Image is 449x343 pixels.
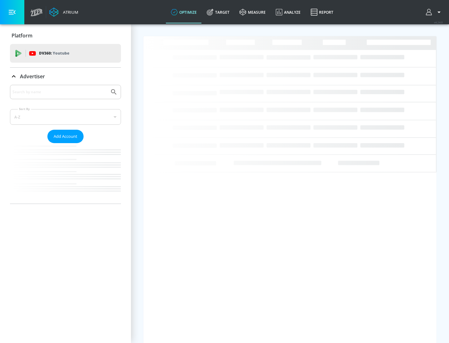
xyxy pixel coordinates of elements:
span: Add Account [54,133,77,140]
div: Atrium [60,9,78,15]
div: Advertiser [10,68,121,85]
button: Add Account [47,130,84,143]
div: Platform [10,27,121,44]
p: Youtube [53,50,69,56]
a: optimize [166,1,202,23]
label: Sort By [18,107,31,111]
p: Platform [12,32,32,39]
a: Report [306,1,338,23]
div: DV360: Youtube [10,44,121,63]
a: Target [202,1,234,23]
p: DV360: [39,50,69,57]
p: Advertiser [20,73,45,80]
a: Analyze [271,1,306,23]
input: Search by name [12,88,107,96]
div: Advertiser [10,85,121,204]
nav: list of Advertiser [10,143,121,204]
a: Atrium [49,7,78,17]
a: measure [234,1,271,23]
div: A-Z [10,109,121,125]
span: v 4.24.0 [434,21,443,24]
